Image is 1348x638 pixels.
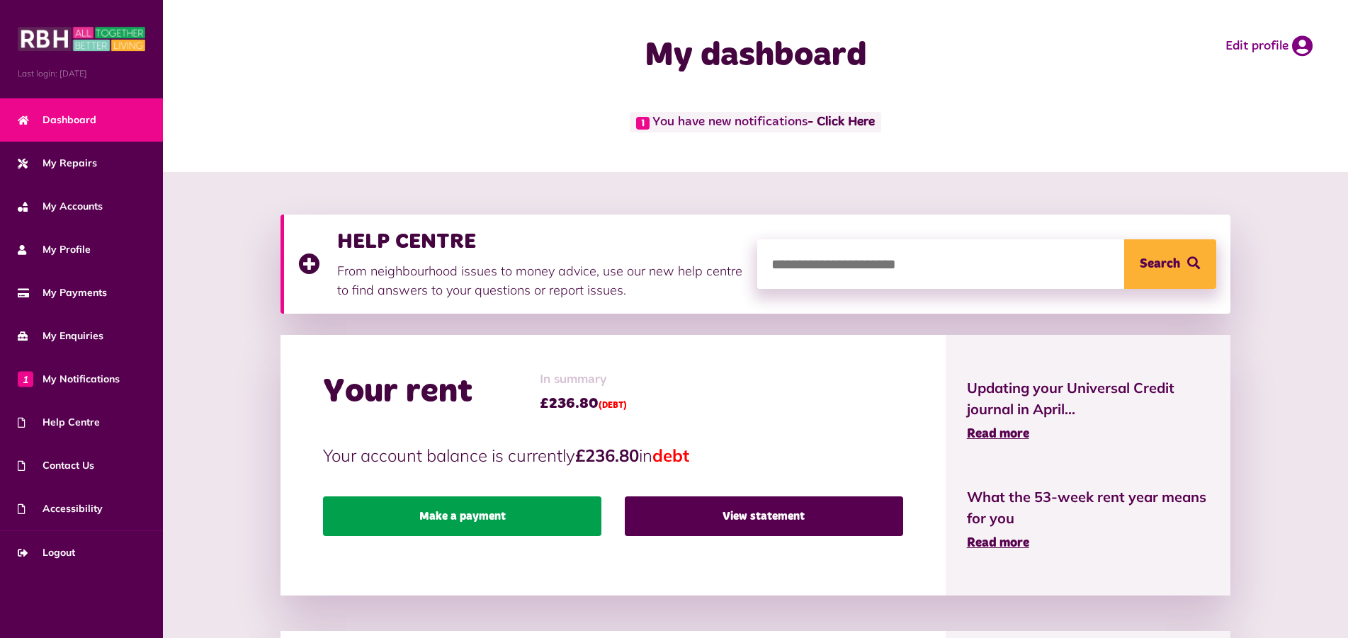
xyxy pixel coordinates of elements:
strong: £236.80 [575,445,639,466]
span: My Payments [18,285,107,300]
p: Your account balance is currently in [323,443,903,468]
span: Read more [967,537,1029,549]
span: Updating your Universal Credit journal in April... [967,377,1209,420]
a: Edit profile [1225,35,1313,57]
span: £236.80 [540,393,627,414]
span: What the 53-week rent year means for you [967,486,1209,529]
button: Search [1124,239,1216,289]
span: Logout [18,545,75,560]
span: Accessibility [18,501,103,516]
span: (DEBT) [599,401,627,410]
span: 1 [636,117,650,130]
span: You have new notifications [630,112,881,132]
p: From neighbourhood issues to money advice, use our new help centre to find answers to your questi... [337,261,743,300]
span: Contact Us [18,458,94,473]
img: MyRBH [18,25,145,53]
span: My Profile [18,242,91,257]
a: What the 53-week rent year means for you Read more [967,486,1209,553]
span: Read more [967,428,1029,440]
span: My Accounts [18,199,103,214]
h3: HELP CENTRE [337,229,743,254]
a: Updating your Universal Credit journal in April... Read more [967,377,1209,444]
span: In summary [540,370,627,389]
span: My Repairs [18,156,97,171]
span: 1 [18,371,33,387]
a: - Click Here [808,116,875,129]
span: Help Centre [18,415,100,430]
a: Make a payment [323,496,601,536]
h2: Your rent [323,372,472,413]
span: My Enquiries [18,329,103,343]
span: debt [652,445,689,466]
span: Dashboard [18,113,96,127]
h1: My dashboard [473,35,1038,76]
a: View statement [625,496,903,536]
span: Last login: [DATE] [18,67,145,80]
span: My Notifications [18,372,120,387]
span: Search [1140,239,1180,289]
